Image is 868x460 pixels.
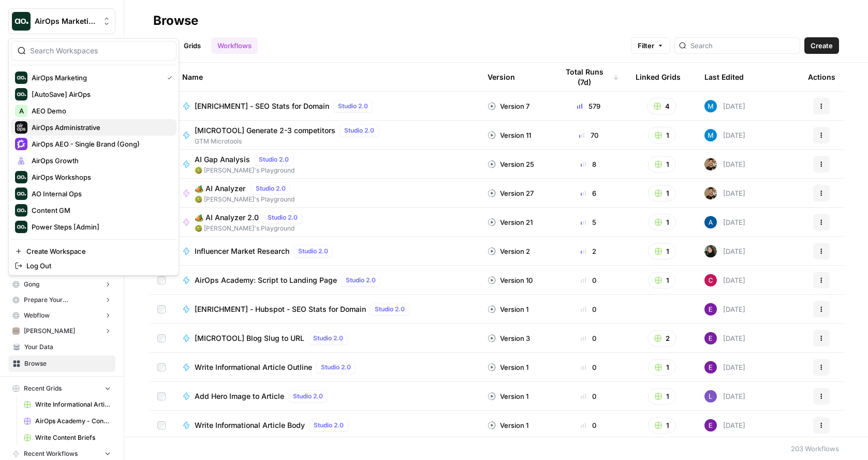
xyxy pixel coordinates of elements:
div: 0 [558,333,619,343]
span: Studio 2.0 [313,334,343,343]
span: Studio 2.0 [293,392,323,401]
a: Write Informational Article OutlineStudio 2.0 [182,361,471,373]
img: 8kf0enzzdu940zcbcdg2qgw3ynsm [704,129,717,141]
button: Workspace: AirOps Marketing [8,8,115,34]
span: AirOps Marketing [32,73,159,83]
span: Your Data [24,342,111,352]
img: tb834r7wcu795hwbtepf06oxpmnl [704,419,717,432]
a: Browse [8,355,115,372]
img: AirOps AEO - Single Brand (Gong) Logo [15,138,27,150]
div: Version 1 [488,420,528,430]
div: Version 2 [488,246,530,256]
span: Studio 2.0 [346,276,376,285]
div: Version [488,63,515,91]
a: Log Out [11,258,176,273]
a: [ENRICHMENT] - SEO Stats for DomainStudio 2.0 [182,100,471,112]
div: 2 [558,246,619,256]
button: Webflow [8,308,115,323]
span: 🏕️ AI Analyzer [195,183,247,194]
button: 1 [648,359,676,376]
img: [AutoSave] AirOps Logo [15,88,27,100]
span: Write Informational Article [35,400,111,409]
span: 🥝 [PERSON_NAME]'s Playground [195,195,295,204]
span: Studio 2.0 [314,421,344,430]
img: vcq8o1fdhj8ez710og1lefwvm578 [12,327,20,335]
button: 1 [648,214,676,231]
div: 6 [558,188,619,198]
div: [DATE] [704,419,745,432]
input: Search Workspaces [30,46,170,56]
span: 🥝 [PERSON_NAME]'s Playground [195,166,298,175]
a: [MICROTOOL] Blog Slug to URLStudio 2.0 [182,332,471,344]
span: Studio 2.0 [344,126,374,135]
img: rn7sh892ioif0lo51687sih9ndqw [704,390,717,403]
img: 8kf0enzzdu940zcbcdg2qgw3ynsm [704,100,717,112]
div: 70 [558,130,619,140]
div: Browse [153,12,198,29]
a: 🏕️ AI AnalyzerStudio 2.0🥝 [PERSON_NAME]'s Playground [182,182,471,204]
div: [DATE] [704,332,745,344]
a: AirOps Academy: Script to Landing PageStudio 2.0 [182,274,471,286]
div: [DATE] [704,187,745,199]
span: Write Content Briefs [35,433,111,442]
img: tb834r7wcu795hwbtepf06oxpmnl [704,361,717,373]
div: Version 11 [488,130,531,140]
div: [DATE] [704,129,745,141]
a: Create Workspace [11,244,176,258]
button: Filter [631,37,670,54]
div: Total Runs (7d) [558,63,619,91]
img: 36rz0nf6lyfqsoxlb67712aiq2cf [704,158,717,170]
div: 0 [558,362,619,372]
span: [AutoSave] AirOps [32,89,168,99]
span: [ENRICHMENT] - Hubspot - SEO Stats for Domain [195,304,366,314]
a: Workflows [211,37,258,54]
span: AirOps Growth [32,155,168,166]
div: [DATE] [704,158,745,170]
span: Influencer Market Research [195,246,289,256]
div: 579 [558,101,619,111]
a: Write Informational Article BodyStudio 2.0 [182,419,471,432]
div: [DATE] [704,361,745,373]
span: 🏕️ AI Analyzer 2.0 [195,212,259,223]
span: Studio 2.0 [321,363,351,372]
a: Influencer Market ResearchStudio 2.0 [182,245,471,257]
span: GTM Microtools [195,137,383,146]
div: Version 3 [488,333,530,343]
img: AirOps Marketing Logo [12,12,31,31]
img: AO Internal Ops Logo [15,188,27,200]
button: [PERSON_NAME] [8,323,115,339]
div: 0 [558,275,619,285]
div: 0 [558,304,619,314]
a: Write Informational Article [19,396,115,413]
span: [PERSON_NAME] [24,326,75,336]
div: Actions [808,63,835,91]
div: [DATE] [704,274,745,286]
span: Browse [24,359,111,368]
span: Create [811,40,833,51]
div: [DATE] [704,245,745,257]
button: 1 [648,272,676,289]
a: Grids [178,37,207,54]
span: Filter [638,40,654,51]
span: Power Steps [Admin] [32,222,168,232]
span: Log Out [26,261,168,271]
span: [ENRICHMENT] - SEO Stats for Domain [195,101,329,111]
div: Name [182,63,471,91]
img: eoqc67reg7z2luvnwhy7wyvdqmsw [704,245,717,257]
span: Studio 2.0 [268,213,298,222]
div: Version 1 [488,391,528,401]
a: Write Content Briefs [19,429,115,446]
div: Version 7 [488,101,529,111]
img: Content GM Logo [15,204,27,217]
div: Linked Grids [636,63,681,91]
span: Write Informational Article Outline [195,362,312,372]
span: AirOps Academy: Script to Landing Page [195,275,337,285]
span: AirOps Marketing [35,16,97,26]
span: AEO Demo [32,106,168,116]
button: 1 [648,185,676,202]
span: AirOps AEO - Single Brand (Gong) [32,139,168,149]
a: Add Hero Image to ArticleStudio 2.0 [182,390,471,403]
button: 4 [647,98,676,114]
span: Studio 2.0 [298,247,328,256]
div: Workspace: AirOps Marketing [8,38,179,276]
